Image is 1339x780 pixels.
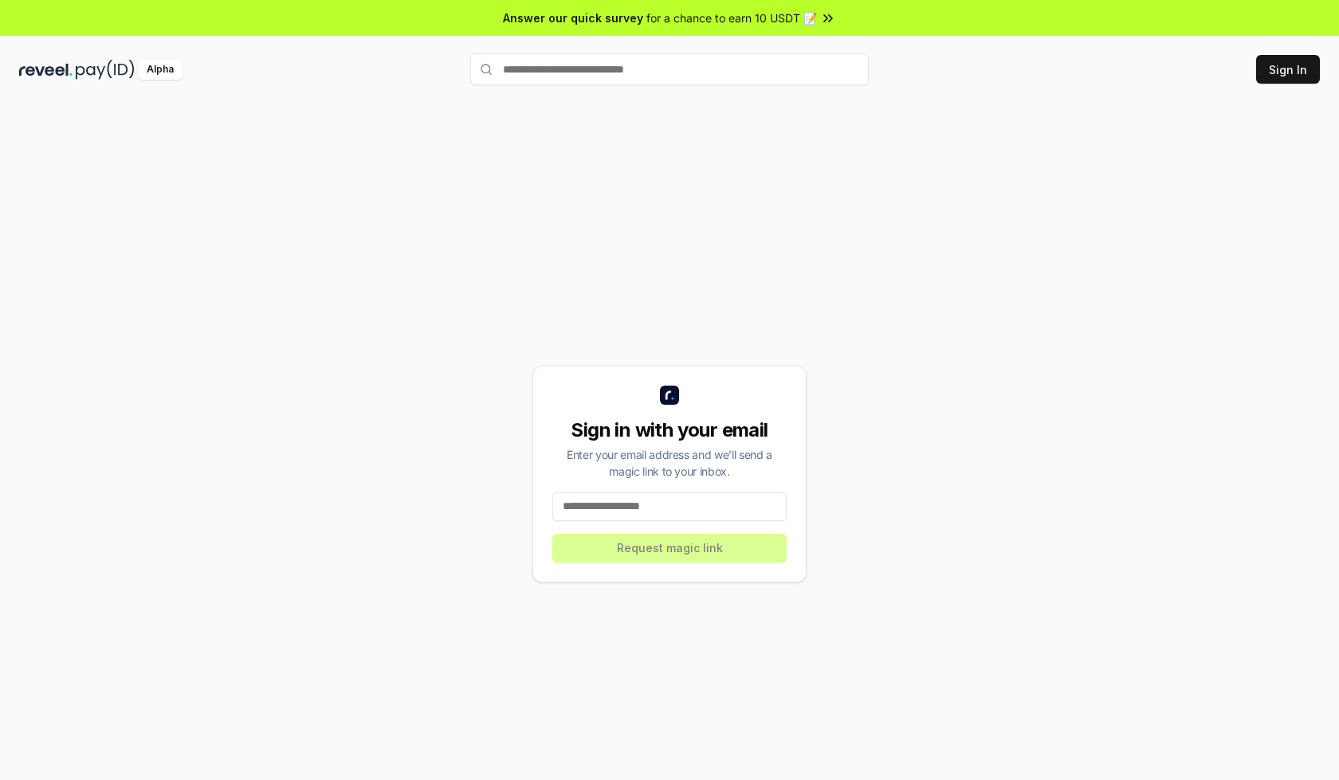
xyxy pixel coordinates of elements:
[19,60,73,80] img: reveel_dark
[552,446,787,480] div: Enter your email address and we’ll send a magic link to your inbox.
[1256,55,1320,84] button: Sign In
[660,386,679,405] img: logo_small
[76,60,135,80] img: pay_id
[503,10,643,26] span: Answer our quick survey
[552,417,787,443] div: Sign in with your email
[138,60,183,80] div: Alpha
[646,10,817,26] span: for a chance to earn 10 USDT 📝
